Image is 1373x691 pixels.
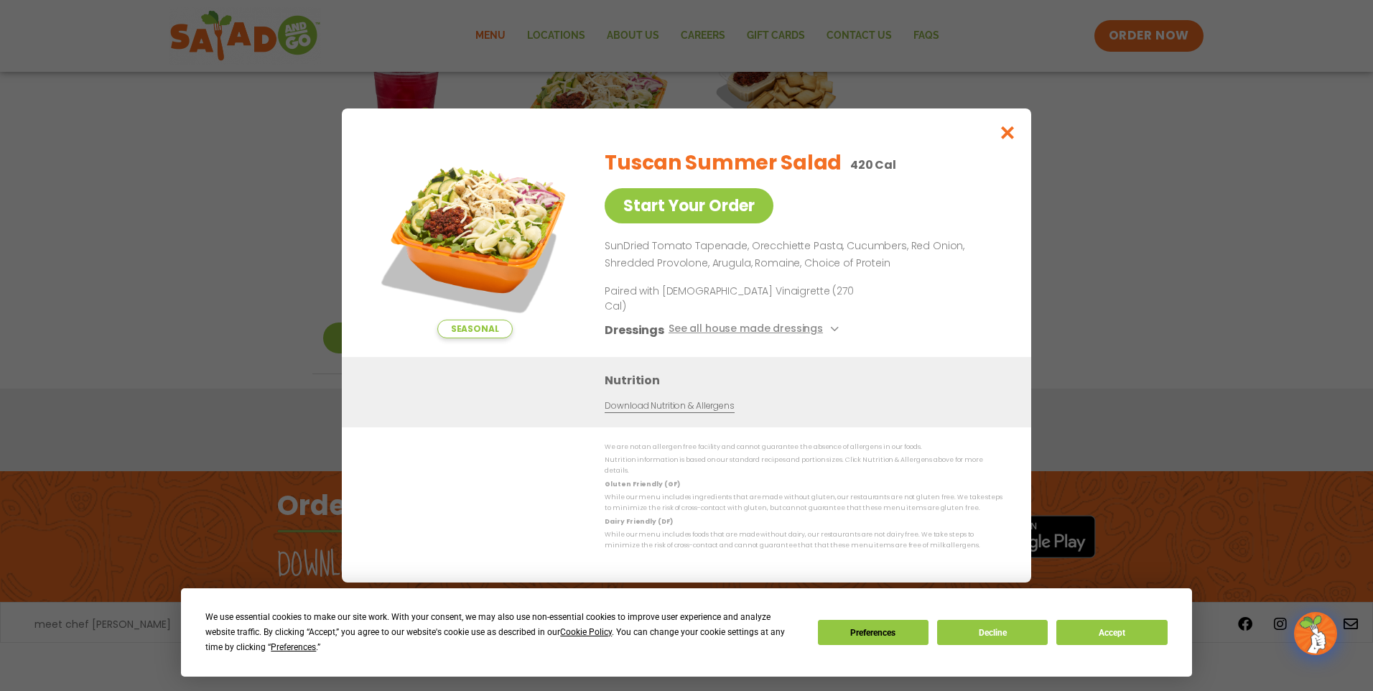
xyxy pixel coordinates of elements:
a: Start Your Order [605,188,773,223]
h3: Nutrition [605,371,1010,389]
button: Decline [937,620,1048,645]
button: See all house made dressings [669,321,843,339]
div: We use essential cookies to make our site work. With your consent, we may also use non-essential ... [205,610,800,655]
a: Download Nutrition & Allergens [605,399,734,413]
div: Cookie Consent Prompt [181,588,1192,677]
span: Preferences [271,642,316,652]
h2: Tuscan Summer Salad [605,148,842,178]
p: Paired with [DEMOGRAPHIC_DATA] Vinaigrette (270 Cal) [605,284,870,314]
p: SunDried Tomato Tapenade, Orecchiette Pasta, Cucumbers, Red Onion, Shredded Provolone, Arugula, R... [605,238,997,272]
button: Accept [1056,620,1167,645]
button: Preferences [818,620,928,645]
p: While our menu includes ingredients that are made without gluten, our restaurants are not gluten ... [605,492,1002,514]
h3: Dressings [605,321,664,339]
strong: Dairy Friendly (DF) [605,517,672,526]
button: Close modal [985,108,1031,157]
p: While our menu includes foods that are made without dairy, our restaurants are not dairy free. We... [605,529,1002,552]
strong: Gluten Friendly (GF) [605,480,679,488]
span: Cookie Policy [560,627,612,637]
img: wpChatIcon [1295,613,1336,654]
span: Seasonal [437,320,513,338]
p: Nutrition information is based on our standard recipes and portion sizes. Click Nutrition & Aller... [605,455,1002,477]
img: Featured product photo for Tuscan Summer Salad [374,137,575,338]
p: We are not an allergen free facility and cannot guarantee the absence of allergens in our foods. [605,442,1002,453]
p: 420 Cal [850,156,896,174]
